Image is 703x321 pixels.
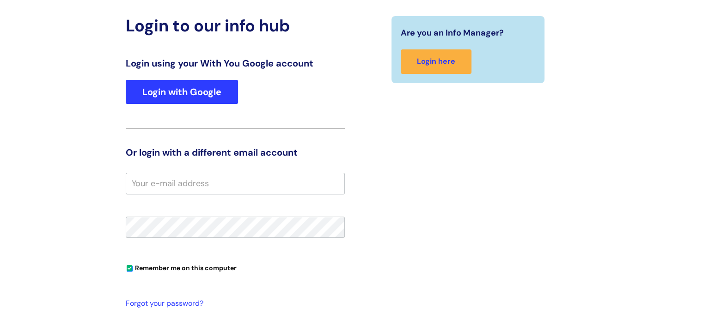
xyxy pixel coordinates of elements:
h2: Login to our info hub [126,16,345,36]
a: Login here [401,49,471,74]
input: Your e-mail address [126,173,345,194]
label: Remember me on this computer [126,262,237,272]
h3: Or login with a different email account [126,147,345,158]
a: Forgot your password? [126,297,340,310]
input: Remember me on this computer [127,266,133,272]
a: Login with Google [126,80,238,104]
div: You can uncheck this option if you're logging in from a shared device [126,260,345,275]
span: Are you an Info Manager? [401,25,504,40]
h3: Login using your With You Google account [126,58,345,69]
